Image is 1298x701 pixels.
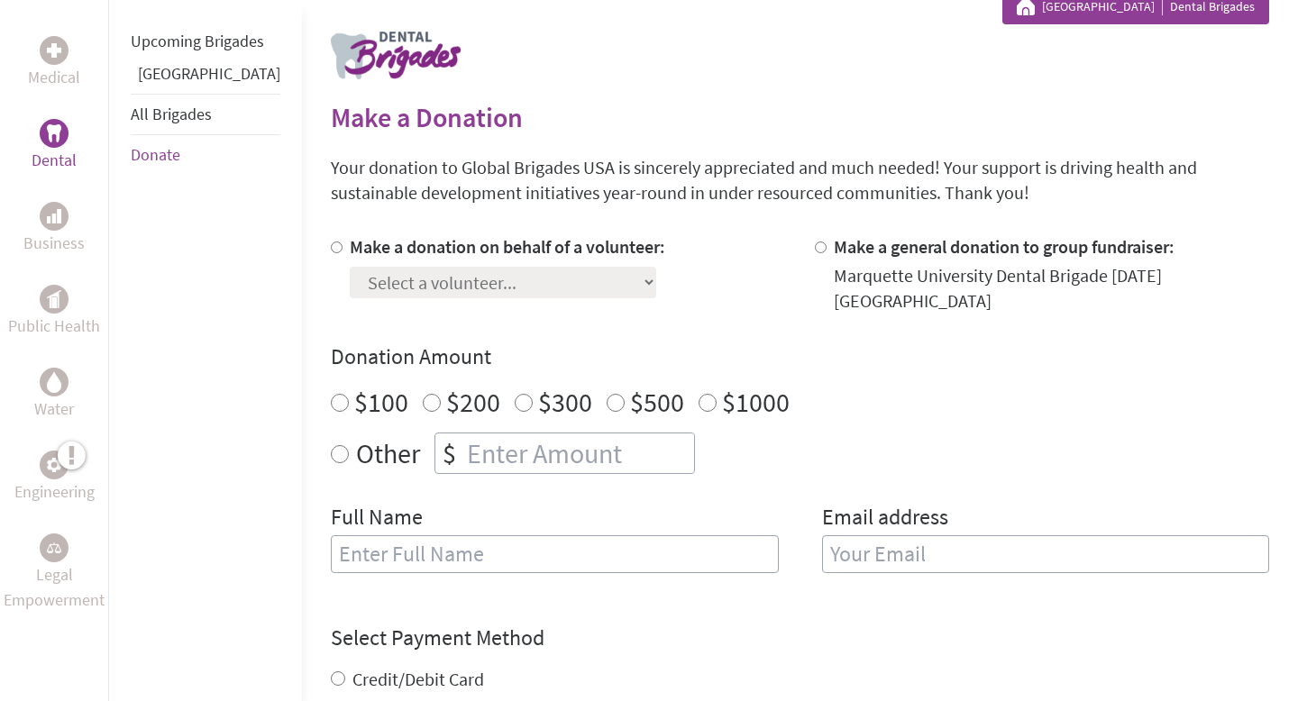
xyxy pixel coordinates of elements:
[28,36,80,90] a: MedicalMedical
[32,148,77,173] p: Dental
[40,368,69,396] div: Water
[630,385,684,419] label: $500
[23,202,85,256] a: BusinessBusiness
[331,32,461,79] img: logo-dental.png
[47,209,61,223] img: Business
[331,155,1269,205] p: Your donation to Global Brigades USA is sincerely appreciated and much needed! Your support is dr...
[354,385,408,419] label: $100
[8,285,100,339] a: Public HealthPublic Health
[435,433,463,473] div: $
[47,371,61,392] img: Water
[23,231,85,256] p: Business
[131,104,212,124] a: All Brigades
[4,533,105,613] a: Legal EmpowermentLegal Empowerment
[138,63,280,84] a: [GEOGRAPHIC_DATA]
[40,202,69,231] div: Business
[331,342,1269,371] h4: Donation Amount
[47,542,61,553] img: Legal Empowerment
[4,562,105,613] p: Legal Empowerment
[47,124,61,141] img: Dental
[47,43,61,58] img: Medical
[834,263,1270,314] div: Marquette University Dental Brigade [DATE] [GEOGRAPHIC_DATA]
[822,503,948,535] label: Email address
[40,451,69,479] div: Engineering
[131,31,264,51] a: Upcoming Brigades
[131,61,280,94] li: Panama
[331,535,779,573] input: Enter Full Name
[350,235,665,258] label: Make a donation on behalf of a volunteer:
[331,101,1269,133] h2: Make a Donation
[834,235,1175,258] label: Make a general donation to group fundraiser:
[47,290,61,308] img: Public Health
[34,396,74,422] p: Water
[14,479,95,505] p: Engineering
[47,458,61,472] img: Engineering
[40,285,69,314] div: Public Health
[446,385,500,419] label: $200
[8,314,100,339] p: Public Health
[40,533,69,562] div: Legal Empowerment
[131,135,280,175] li: Donate
[352,668,484,690] label: Credit/Debit Card
[14,451,95,505] a: EngineeringEngineering
[538,385,592,419] label: $300
[40,36,69,65] div: Medical
[722,385,790,419] label: $1000
[34,368,74,422] a: WaterWater
[463,433,694,473] input: Enter Amount
[331,503,423,535] label: Full Name
[32,119,77,173] a: DentalDental
[28,65,80,90] p: Medical
[822,535,1270,573] input: Your Email
[131,22,280,61] li: Upcoming Brigades
[331,624,1269,652] h4: Select Payment Method
[131,144,180,165] a: Donate
[131,94,280,135] li: All Brigades
[40,119,69,148] div: Dental
[356,432,420,474] label: Other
